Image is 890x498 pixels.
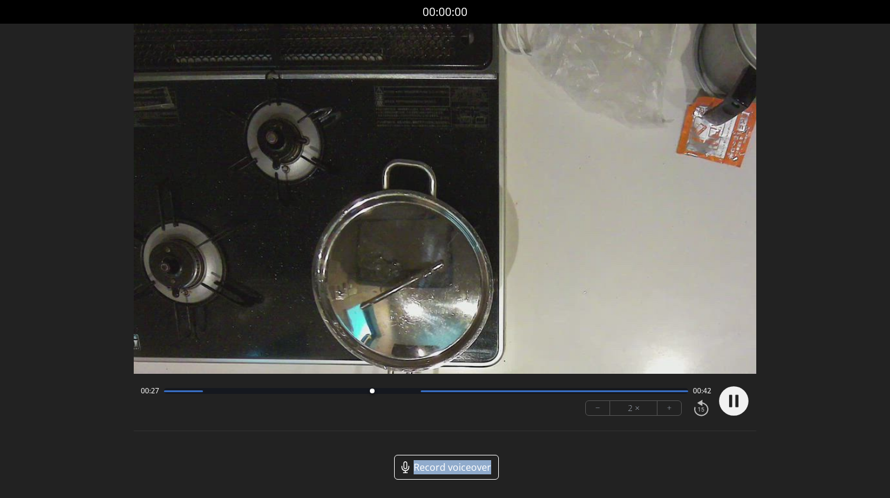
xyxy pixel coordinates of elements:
[423,4,467,21] a: 00:00:00
[586,401,610,415] button: −
[657,401,681,415] button: +
[414,460,491,474] span: Record voiceover
[693,386,711,396] span: 00:42
[394,455,499,480] a: Record voiceover
[141,386,159,396] span: 00:27
[610,401,657,415] div: 2 ×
